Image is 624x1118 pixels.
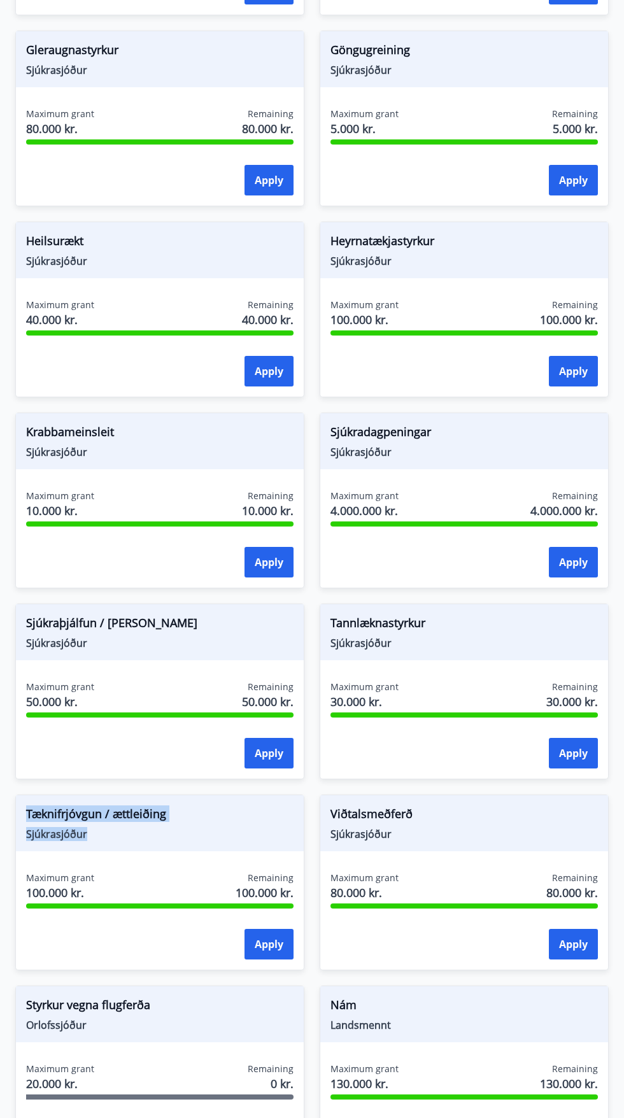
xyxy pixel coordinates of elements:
span: Remaining [552,490,598,502]
span: Orlofssjóður [26,1018,294,1032]
span: Styrkur vegna flugferða [26,996,294,1018]
span: Sjúkrasjóður [330,636,598,650]
span: Sjúkrasjóður [330,254,598,268]
span: Sjúkrasjóður [26,636,294,650]
button: Apply [245,165,294,195]
button: Apply [245,929,294,959]
span: Maximum grant [26,299,94,311]
span: Maximum grant [330,681,399,693]
span: 10.000 kr. [242,502,294,519]
span: Remaining [552,1063,598,1075]
span: Viðtalsmeðferð [330,805,598,827]
span: 130.000 kr. [330,1075,399,1092]
span: 50.000 kr. [26,693,94,710]
span: 80.000 kr. [242,120,294,137]
span: 30.000 kr. [546,693,598,710]
span: 4.000.000 kr. [530,502,598,519]
span: Maximum grant [330,872,399,884]
span: 5.000 kr. [553,120,598,137]
span: Göngugreining [330,41,598,63]
span: Heilsurækt [26,232,294,254]
span: Sjúkraþjálfun / [PERSON_NAME] [26,614,294,636]
span: Landsmennt [330,1018,598,1032]
span: Maximum grant [330,299,399,311]
span: Sjúkrasjóður [26,827,294,841]
button: Apply [245,738,294,768]
button: Apply [549,356,598,386]
span: 20.000 kr. [26,1075,94,1092]
button: Apply [549,547,598,577]
span: Nám [330,996,598,1018]
span: Tæknifrjóvgun / ættleiðing [26,805,294,827]
button: Apply [549,929,598,959]
span: Sjúkrasjóður [330,445,598,459]
span: Gleraugnastyrkur [26,41,294,63]
span: 0 kr. [271,1075,294,1092]
span: Maximum grant [26,872,94,884]
span: Remaining [248,299,294,311]
span: Maximum grant [330,1063,399,1075]
span: Sjúkrasjóður [26,63,294,77]
span: Remaining [552,108,598,120]
span: Remaining [552,299,598,311]
span: Remaining [248,681,294,693]
span: 80.000 kr. [26,120,94,137]
span: Remaining [248,1063,294,1075]
span: 30.000 kr. [330,693,399,710]
span: 80.000 kr. [330,884,399,901]
span: 40.000 kr. [26,311,94,328]
span: Remaining [248,490,294,502]
button: Apply [549,738,598,768]
span: 100.000 kr. [330,311,399,328]
span: 80.000 kr. [546,884,598,901]
span: 100.000 kr. [236,884,294,901]
span: Maximum grant [26,681,94,693]
span: Sjúkradagpeningar [330,423,598,445]
span: Sjúkrasjóður [26,254,294,268]
span: 100.000 kr. [540,311,598,328]
span: Remaining [248,872,294,884]
span: Sjúkrasjóður [330,63,598,77]
span: Remaining [248,108,294,120]
span: 5.000 kr. [330,120,399,137]
span: Maximum grant [26,490,94,502]
span: Krabbameinsleit [26,423,294,445]
span: Sjúkrasjóður [330,827,598,841]
span: Maximum grant [330,108,399,120]
span: Maximum grant [330,490,399,502]
span: Maximum grant [26,1063,94,1075]
span: 4.000.000 kr. [330,502,399,519]
span: Remaining [552,681,598,693]
span: 50.000 kr. [242,693,294,710]
button: Apply [245,356,294,386]
span: Remaining [552,872,598,884]
span: Tannlæknastyrkur [330,614,598,636]
span: Maximum grant [26,108,94,120]
span: 40.000 kr. [242,311,294,328]
span: Sjúkrasjóður [26,445,294,459]
button: Apply [245,547,294,577]
span: Heyrnatækjastyrkur [330,232,598,254]
span: 100.000 kr. [26,884,94,901]
button: Apply [549,165,598,195]
span: 10.000 kr. [26,502,94,519]
span: 130.000 kr. [540,1075,598,1092]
